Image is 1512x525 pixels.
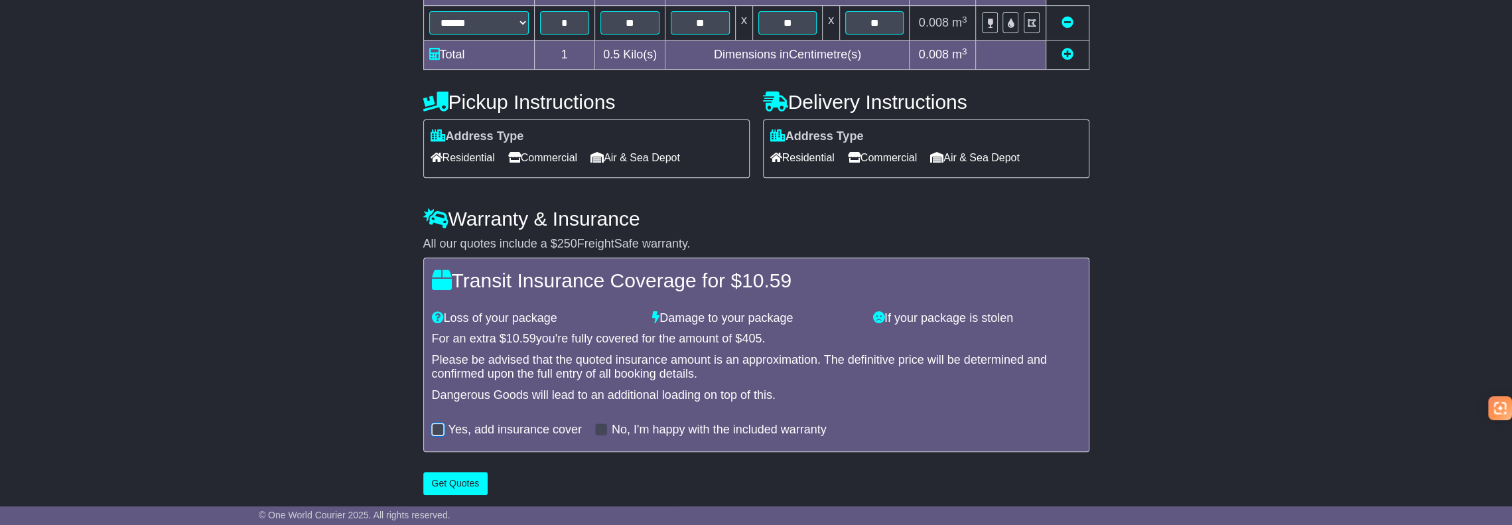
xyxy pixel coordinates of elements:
h4: Pickup Instructions [423,91,750,113]
span: Residential [431,147,495,168]
div: If your package is stolen [866,311,1087,326]
span: 10.59 [506,332,536,345]
span: 0.5 [603,48,620,61]
span: Residential [770,147,835,168]
td: 1 [534,40,595,70]
span: Air & Sea Depot [930,147,1020,168]
sup: 3 [962,15,967,25]
a: Remove this item [1062,16,1073,29]
span: m [952,16,967,29]
div: Damage to your package [646,311,866,326]
span: Commercial [848,147,917,168]
h4: Warranty & Insurance [423,208,1089,230]
div: All our quotes include a $ FreightSafe warranty. [423,237,1089,252]
div: Please be advised that the quoted insurance amount is an approximation. The definitive price will... [432,353,1081,382]
sup: 3 [962,46,967,56]
h4: Delivery Instructions [763,91,1089,113]
td: Kilo(s) [595,40,665,70]
span: 0.008 [919,16,949,29]
label: No, I'm happy with the included warranty [612,423,827,437]
span: 405 [742,332,762,345]
label: Yes, add insurance cover [448,423,582,437]
span: m [952,48,967,61]
td: x [735,6,752,40]
span: Commercial [508,147,577,168]
h4: Transit Insurance Coverage for $ [432,269,1081,291]
span: 10.59 [742,269,791,291]
span: 250 [557,237,577,250]
span: 0.008 [919,48,949,61]
span: © One World Courier 2025. All rights reserved. [259,510,450,520]
span: Air & Sea Depot [590,147,680,168]
button: Get Quotes [423,472,488,495]
td: x [823,6,840,40]
label: Address Type [431,129,524,144]
td: Dimensions in Centimetre(s) [665,40,910,70]
label: Address Type [770,129,864,144]
a: Add new item [1062,48,1073,61]
div: Dangerous Goods will lead to an additional loading on top of this. [432,388,1081,403]
div: For an extra $ you're fully covered for the amount of $ . [432,332,1081,346]
td: Total [423,40,534,70]
div: Loss of your package [425,311,646,326]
